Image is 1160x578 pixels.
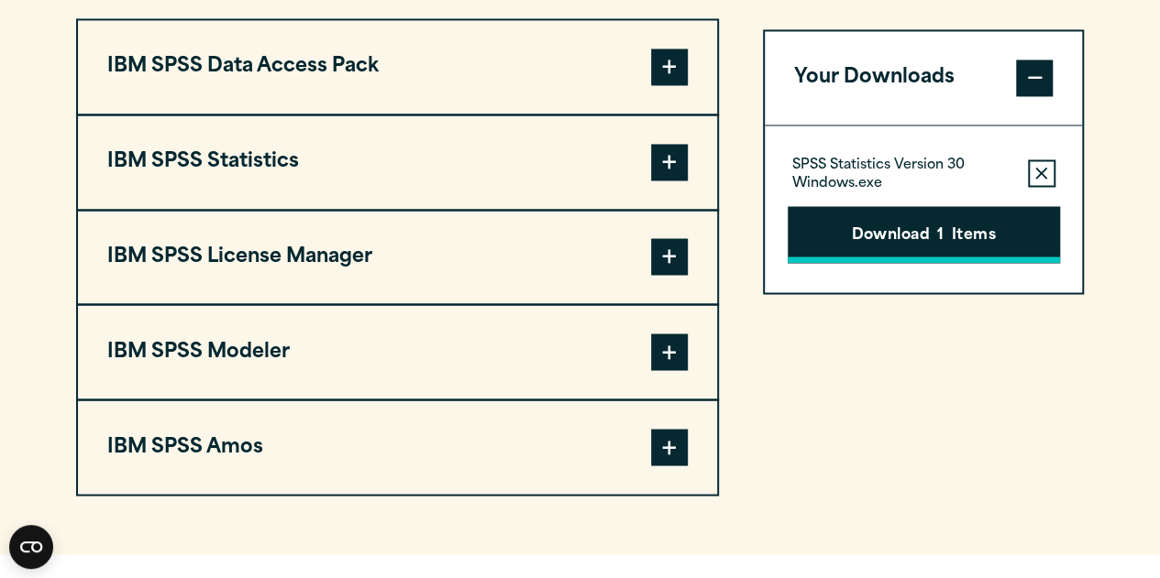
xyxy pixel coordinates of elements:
[792,157,1013,193] p: SPSS Statistics Version 30 Windows.exe
[78,115,717,209] button: IBM SPSS Statistics
[9,525,53,569] button: Open CMP widget
[78,211,717,304] button: IBM SPSS License Manager
[78,20,717,114] button: IBM SPSS Data Access Pack
[78,400,717,494] button: IBM SPSS Amos
[765,125,1083,292] div: Your Downloads
[78,305,717,398] button: IBM SPSS Modeler
[937,224,944,248] span: 1
[788,206,1060,263] button: Download1Items
[765,31,1083,125] button: Your Downloads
